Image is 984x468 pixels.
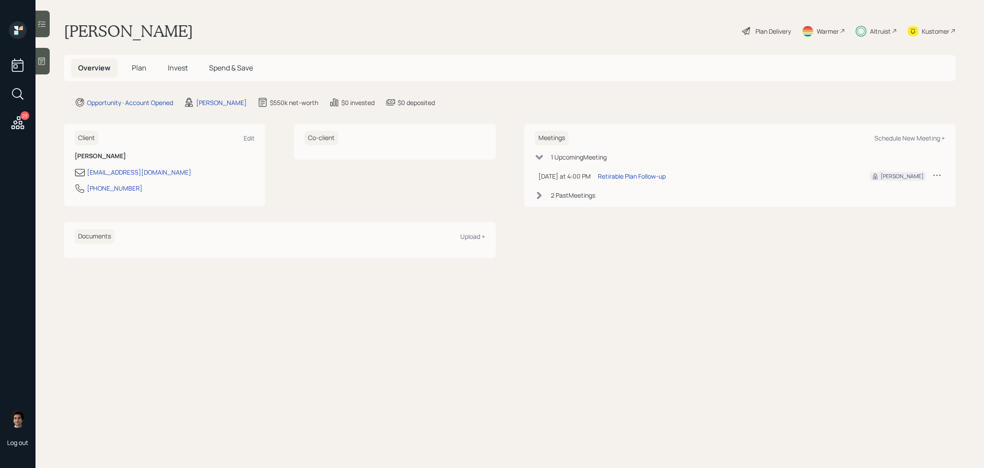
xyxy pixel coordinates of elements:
[755,27,791,36] div: Plan Delivery
[535,131,569,145] h6: Meetings
[87,183,142,193] div: [PHONE_NUMBER]
[270,98,318,107] div: $550k net-worth
[87,98,173,107] div: Opportunity · Account Opened
[75,152,255,160] h6: [PERSON_NAME]
[460,232,485,241] div: Upload +
[196,98,247,107] div: [PERSON_NAME]
[87,168,191,177] div: [EMAIL_ADDRESS][DOMAIN_NAME]
[870,27,891,36] div: Altruist
[304,131,338,145] h6: Co-client
[881,172,924,180] div: [PERSON_NAME]
[9,410,27,428] img: harrison-schaefer-headshot-2.png
[598,172,666,181] div: Retirable Plan Follow-up
[168,63,188,73] span: Invest
[817,27,839,36] div: Warmer
[551,191,595,200] div: 2 Past Meeting s
[78,63,111,73] span: Overview
[132,63,146,73] span: Plan
[538,172,591,181] div: [DATE] at 4:00 PM
[64,21,193,41] h1: [PERSON_NAME]
[75,131,99,145] h6: Client
[874,134,945,142] div: Schedule New Meeting +
[551,152,607,162] div: 1 Upcoming Meeting
[7,438,28,447] div: Log out
[341,98,375,107] div: $0 invested
[20,111,29,120] div: 23
[922,27,949,36] div: Kustomer
[75,229,115,244] h6: Documents
[398,98,435,107] div: $0 deposited
[209,63,253,73] span: Spend & Save
[244,134,255,142] div: Edit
